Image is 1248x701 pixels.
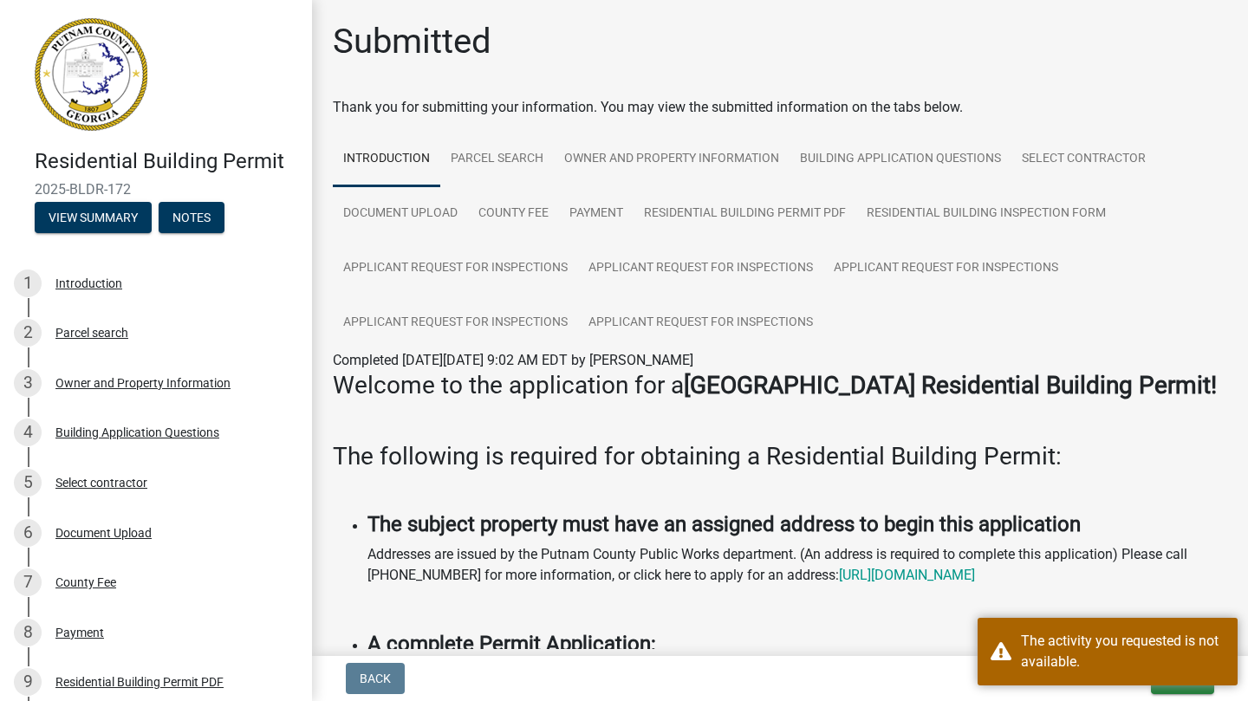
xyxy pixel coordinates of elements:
[35,202,152,233] button: View Summary
[35,149,298,174] h4: Residential Building Permit
[360,672,391,685] span: Back
[14,269,42,297] div: 1
[14,519,42,547] div: 6
[14,619,42,646] div: 8
[634,186,856,242] a: Residential Building Permit PDF
[159,211,224,225] wm-modal-confirm: Notes
[333,132,440,187] a: Introduction
[839,567,975,583] a: [URL][DOMAIN_NAME]
[559,186,634,242] a: Payment
[14,419,42,446] div: 4
[578,241,823,296] a: Applicant Request for Inspections
[35,211,152,225] wm-modal-confirm: Summary
[55,676,224,688] div: Residential Building Permit PDF
[55,426,219,438] div: Building Application Questions
[14,319,42,347] div: 2
[333,21,491,62] h1: Submitted
[14,568,42,596] div: 7
[35,181,277,198] span: 2025-BLDR-172
[684,371,1217,399] strong: [GEOGRAPHIC_DATA] Residential Building Permit!
[578,295,823,351] a: Applicant Request for Inspections
[55,576,116,588] div: County Fee
[55,626,104,639] div: Payment
[333,186,468,242] a: Document Upload
[333,371,1227,400] h3: Welcome to the application for a
[14,469,42,497] div: 5
[440,132,554,187] a: Parcel search
[35,18,147,131] img: Putnam County, Georgia
[333,442,1227,471] h3: The following is required for obtaining a Residential Building Permit:
[367,632,656,656] strong: A complete Permit Application:
[367,544,1227,586] p: Addresses are issued by the Putnam County Public Works department. (An address is required to com...
[790,132,1011,187] a: Building Application Questions
[367,512,1081,536] strong: The subject property must have an assigned address to begin this application
[1021,631,1225,672] div: The activity you requested is not available.
[823,241,1069,296] a: Applicant Request for Inspections
[554,132,790,187] a: Owner and Property Information
[346,663,405,694] button: Back
[55,377,231,389] div: Owner and Property Information
[333,97,1227,118] div: Thank you for submitting your information. You may view the submitted information on the tabs below.
[55,277,122,289] div: Introduction
[333,295,578,351] a: Applicant Request for Inspections
[55,477,147,489] div: Select contractor
[14,369,42,397] div: 3
[14,668,42,696] div: 9
[856,186,1116,242] a: Residential Building Inspection Form
[468,186,559,242] a: County Fee
[333,241,578,296] a: Applicant Request for Inspections
[55,527,152,539] div: Document Upload
[55,327,128,339] div: Parcel search
[159,202,224,233] button: Notes
[333,352,693,368] span: Completed [DATE][DATE] 9:02 AM EDT by [PERSON_NAME]
[1011,132,1156,187] a: Select contractor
